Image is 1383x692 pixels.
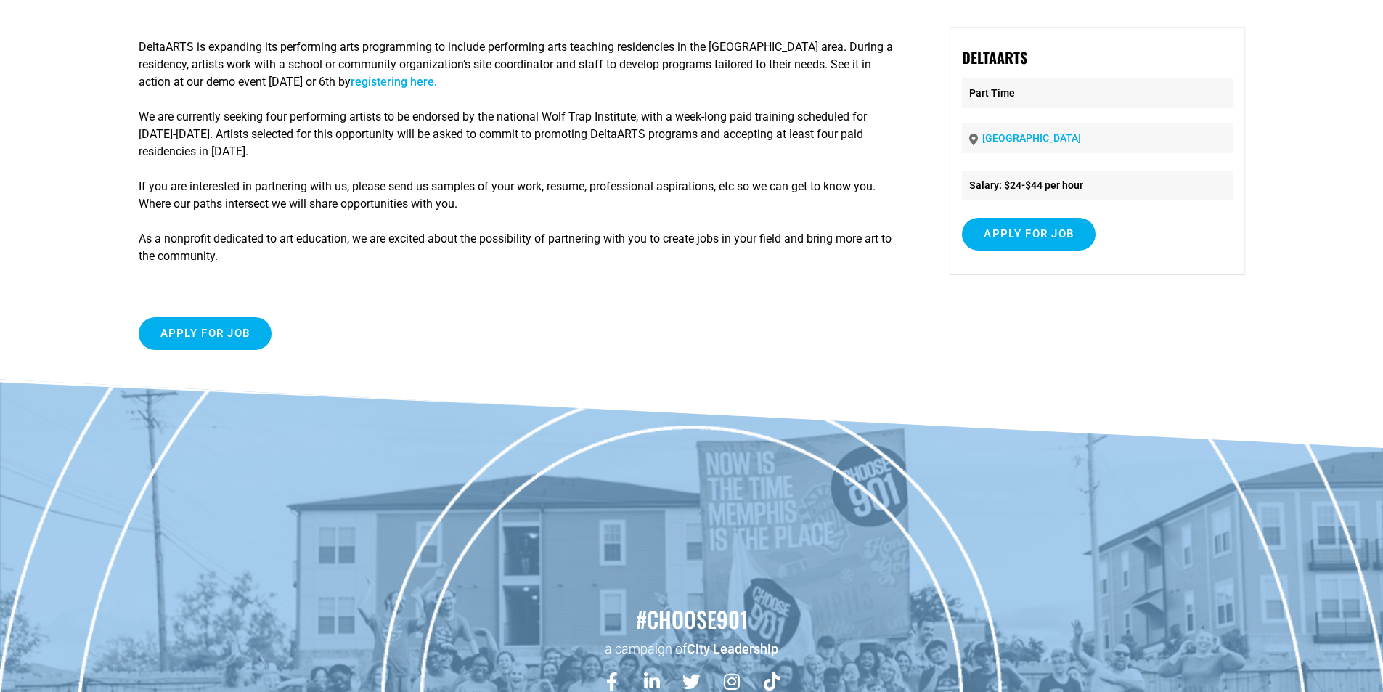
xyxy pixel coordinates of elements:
p: As a nonprofit dedicated to art education, we are excited about the possibility of partnering wit... [139,230,895,265]
input: Apply for job [139,317,272,350]
input: Apply for job [962,218,1096,251]
p: We are currently seeking four performing artists to be endorsed by the national Wolf Trap Institu... [139,108,895,160]
p: Part Time [962,78,1232,108]
p: DeltaARTS is expanding its performing arts programming to include performing arts teaching reside... [139,38,895,91]
li: Salary: $24-$44 per hour [962,171,1232,200]
p: a campaign of [7,640,1376,658]
h2: #choose901 [7,604,1376,635]
p: If you are interested in partnering with us, please send us samples of your work, resume, profess... [139,178,895,213]
strong: DeltaARTS [962,46,1027,68]
a: City Leadership [687,641,778,656]
a: registering here. [351,75,437,89]
a: [GEOGRAPHIC_DATA] [982,132,1081,144]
